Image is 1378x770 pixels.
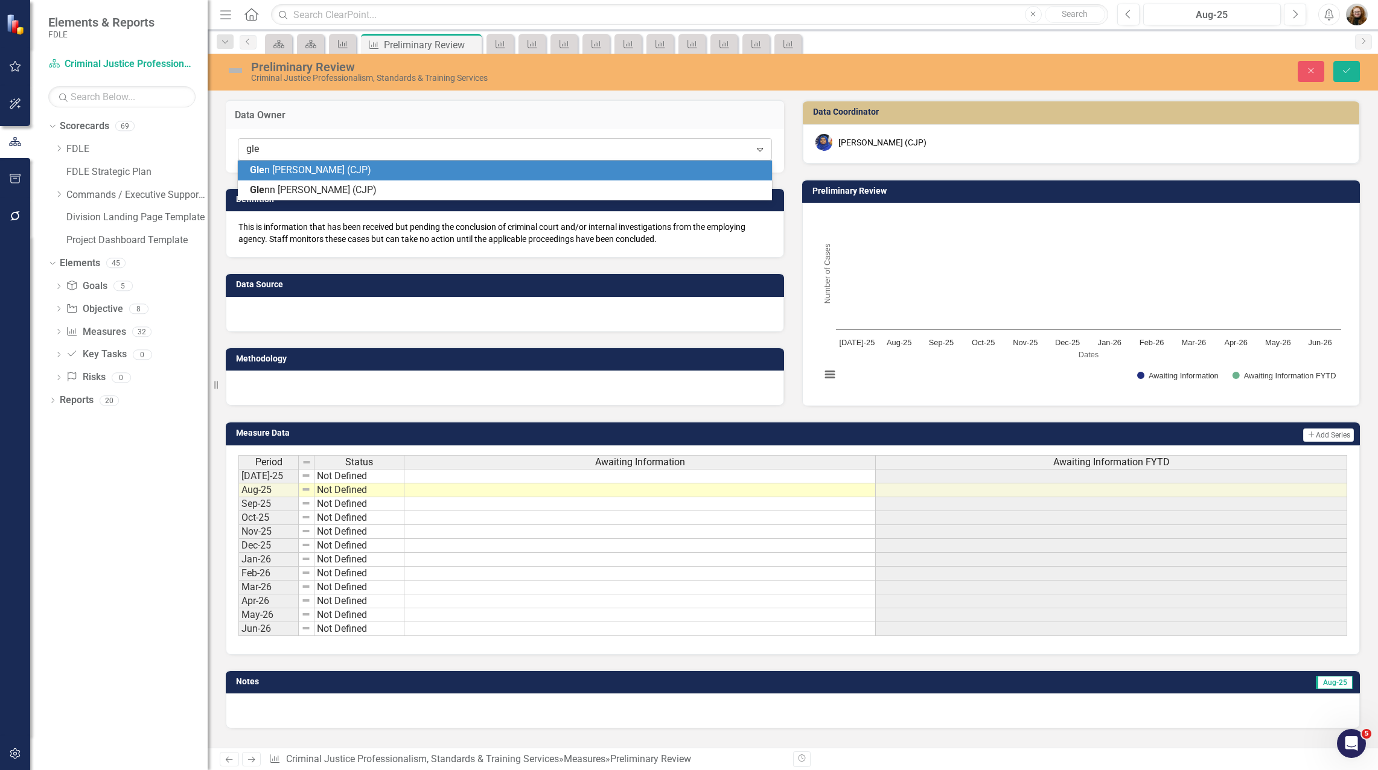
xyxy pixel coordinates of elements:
[139,407,162,415] span: News
[164,19,188,43] div: Profile image for Katie
[1147,8,1277,22] div: Aug-25
[132,326,152,337] div: 32
[238,511,299,525] td: Oct-25
[1097,338,1121,347] text: Jan-26
[815,212,1347,393] svg: Interactive chart
[66,348,126,361] a: Key Tasks
[1013,338,1038,347] text: Nov-25
[1054,338,1079,347] text: Dec-25
[1139,338,1164,347] text: Feb-26
[236,280,778,289] h3: Data Source
[838,136,927,148] div: [PERSON_NAME] (CJP)
[24,106,217,127] p: How can we help?
[16,407,43,415] span: Home
[301,498,311,508] img: 8DAGhfEEPCf229AAAAAElFTkSuQmCC
[66,234,208,247] a: Project Dashboard Template
[60,377,121,425] button: Messages
[66,302,123,316] a: Objective
[60,119,109,133] a: Scorecards
[314,622,404,636] td: Not Defined
[202,407,221,415] span: Help
[60,393,94,407] a: Reports
[18,286,224,321] div: Getting Started Guide - Element Detail Pages
[314,553,404,567] td: Not Defined
[815,212,1348,393] div: Chart. Highcharts interactive chart.
[1078,350,1098,359] text: Dates
[250,184,377,196] span: nn [PERSON_NAME] (CJP)
[286,753,559,765] a: Criminal Justice Professionalism, Standards & Training Services
[208,19,229,41] div: Close
[301,582,311,591] img: 8DAGhfEEPCf229AAAAAElFTkSuQmCC
[48,86,196,107] input: Search Below...
[314,594,404,608] td: Not Defined
[610,753,691,765] div: Preliminary Review
[813,107,1354,116] h3: Data Coordinator
[115,121,135,132] div: 69
[1337,729,1366,758] iframe: Intercom live chat
[106,258,126,269] div: 45
[66,279,107,293] a: Goals
[1045,6,1105,23] button: Search
[121,377,181,425] button: News
[238,525,299,539] td: Nov-25
[238,497,299,511] td: Sep-25
[25,269,202,281] div: Automation & Integration - Data Loader
[18,321,224,343] div: ClearPoint Updater Training
[236,428,810,437] h3: Measure Data
[1224,338,1247,347] text: Apr-26
[314,608,404,622] td: Not Defined
[66,371,105,384] a: Risks
[302,457,311,467] img: 8DAGhfEEPCf229AAAAAElFTkSuQmCC
[812,186,1354,196] h3: Preliminary Review
[314,581,404,594] td: Not Defined
[251,60,866,74] div: Preliminary Review
[314,483,404,497] td: Not Defined
[100,395,119,406] div: 20
[314,497,404,511] td: Not Defined
[236,195,778,204] h3: Definition
[255,457,282,468] span: Period
[1346,4,1368,25] img: Jennifer Siddoway
[238,539,299,553] td: Dec-25
[1362,729,1371,739] span: 5
[25,326,202,339] div: ClearPoint Updater Training
[238,622,299,636] td: Jun-26
[886,338,911,347] text: Aug-25
[301,526,311,536] img: 8DAGhfEEPCf229AAAAAElFTkSuQmCC
[1053,457,1170,468] span: Awaiting Information FYTD
[1181,338,1206,347] text: Mar-26
[238,581,299,594] td: Mar-26
[129,304,148,314] div: 8
[1143,4,1281,25] button: Aug-25
[971,338,994,347] text: Oct-25
[25,348,202,361] div: ClearPoint Advanced Training
[314,539,404,553] td: Not Defined
[235,110,775,121] h3: Data Owner
[181,377,241,425] button: Help
[1308,338,1332,347] text: Jun-26
[6,14,27,35] img: ClearPoint Strategy
[269,752,783,766] div: » »
[1062,9,1088,19] span: Search
[236,354,778,363] h3: Methodology
[301,623,311,633] img: 8DAGhfEEPCf229AAAAAElFTkSuQmCC
[314,511,404,525] td: Not Defined
[48,30,155,39] small: FDLE
[238,469,299,483] td: [DATE]-25
[25,241,98,253] span: Search for help
[815,134,832,151] img: Somi Akter
[226,61,245,80] img: Not Defined
[1316,676,1353,689] span: Aug-25
[1303,428,1354,442] button: Add Series
[823,244,832,304] text: Number of Cases
[384,37,479,52] div: Preliminary Review
[301,485,311,494] img: 8DAGhfEEPCf229AAAAAElFTkSuQmCC
[238,608,299,622] td: May-26
[238,594,299,608] td: Apr-26
[301,554,311,564] img: 8DAGhfEEPCf229AAAAAElFTkSuQmCC
[24,86,217,106] p: Hi [PERSON_NAME]
[1265,338,1291,347] text: May-26
[1137,371,1219,380] button: Show Awaiting Information
[118,19,142,43] img: Profile image for Jeff
[250,164,264,176] span: Gle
